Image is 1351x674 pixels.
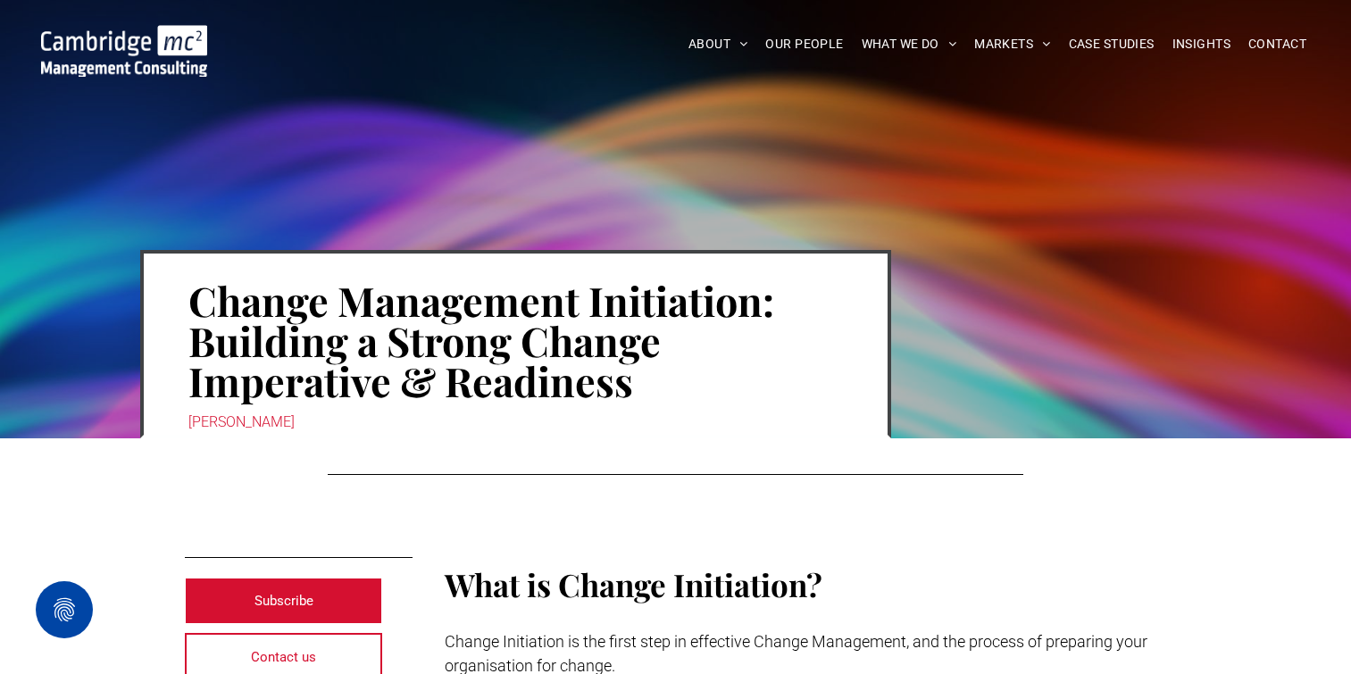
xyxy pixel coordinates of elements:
[41,28,207,46] a: Your Business Transformed | Cambridge Management Consulting
[1060,30,1163,58] a: CASE STUDIES
[188,410,843,435] div: [PERSON_NAME]
[965,30,1059,58] a: MARKETS
[41,25,207,77] img: Go to Homepage
[445,563,822,605] span: What is Change Initiation?
[680,30,757,58] a: ABOUT
[185,578,383,624] a: Subscribe
[254,578,313,623] span: Subscribe
[756,30,852,58] a: OUR PEOPLE
[188,279,843,403] h1: Change Management Initiation: Building a Strong Change Imperative & Readiness
[1163,30,1239,58] a: INSIGHTS
[853,30,966,58] a: WHAT WE DO
[1239,30,1315,58] a: CONTACT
